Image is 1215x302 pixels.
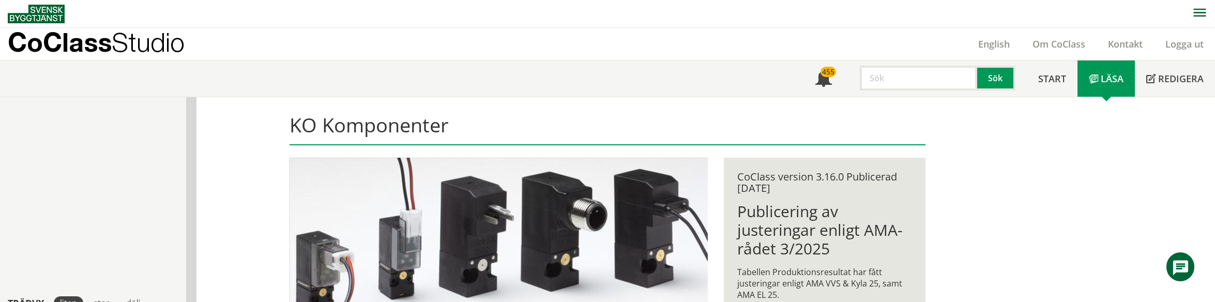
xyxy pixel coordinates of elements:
a: Läsa [1077,61,1135,97]
a: Logga ut [1154,38,1215,50]
div: 455 [821,67,836,77]
img: Svensk Byggtjänst [8,5,65,23]
input: Sök [860,66,977,90]
h1: Publicering av justeringar enligt AMA-rådet 3/2025 [737,202,912,258]
p: CoClass [8,36,185,48]
h1: KO Komponenter [290,113,925,145]
a: Start [1027,61,1077,97]
a: 455 [804,61,843,97]
span: Notifikationer [815,71,832,88]
a: CoClassStudio [8,28,207,60]
p: Tabellen Produktionsresultat har fått justeringar enligt AMA VVS & Kyla 25, samt AMA EL 25. [737,266,912,300]
button: Sök [977,66,1015,90]
a: Kontakt [1097,38,1154,50]
a: Om CoClass [1021,38,1097,50]
a: English [967,38,1021,50]
a: Redigera [1135,61,1215,97]
span: Studio [112,27,185,57]
span: Start [1038,72,1066,85]
span: Redigera [1158,72,1204,85]
span: Läsa [1101,72,1123,85]
div: CoClass version 3.16.0 Publicerad [DATE] [737,171,912,194]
